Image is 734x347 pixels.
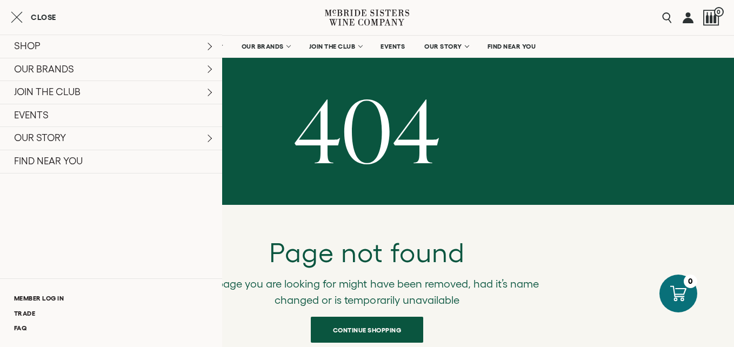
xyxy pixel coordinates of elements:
a: FIND NEAR YOU [481,36,543,57]
span: EVENTS [381,43,405,50]
a: JOIN THE CLUB [302,36,369,57]
button: Close cart [11,11,56,24]
div: 0 [684,275,697,288]
span: OUR STORY [424,43,462,50]
a: OUR STORY [417,36,475,57]
h2: Page not found [181,237,553,268]
a: EVENTS [373,36,412,57]
a: OUR BRANDS [235,36,297,57]
p: The page you are looking for might have been removed, had it’s name changed or is temporarily una... [181,276,553,308]
span: Close [31,14,56,21]
span: JOIN THE CLUB [309,43,356,50]
h1: 404 [8,86,726,172]
span: FIND NEAR YOU [488,43,536,50]
span: Continue shopping [314,319,421,341]
span: OUR BRANDS [242,43,284,50]
span: 0 [714,7,724,17]
a: Continue shopping [311,317,424,343]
